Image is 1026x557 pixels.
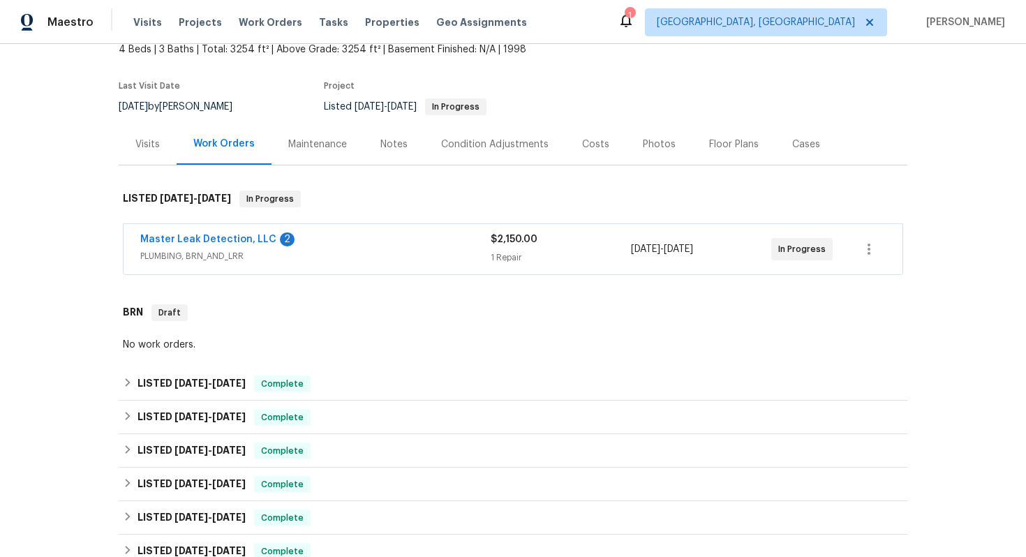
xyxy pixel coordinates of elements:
[643,138,676,151] div: Photos
[255,377,309,391] span: Complete
[119,102,148,112] span: [DATE]
[123,191,231,207] h6: LISTED
[174,445,208,455] span: [DATE]
[324,82,355,90] span: Project
[119,290,907,335] div: BRN Draft
[137,443,246,459] h6: LISTED
[174,512,208,522] span: [DATE]
[778,242,831,256] span: In Progress
[119,501,907,535] div: LISTED [DATE]-[DATE]Complete
[174,412,246,422] span: -
[365,15,419,29] span: Properties
[657,15,855,29] span: [GEOGRAPHIC_DATA], [GEOGRAPHIC_DATA]
[137,409,246,426] h6: LISTED
[324,102,486,112] span: Listed
[135,138,160,151] div: Visits
[174,445,246,455] span: -
[255,410,309,424] span: Complete
[241,192,299,206] span: In Progress
[288,138,347,151] div: Maintenance
[174,412,208,422] span: [DATE]
[426,103,485,111] span: In Progress
[119,367,907,401] div: LISTED [DATE]-[DATE]Complete
[193,137,255,151] div: Work Orders
[441,138,549,151] div: Condition Adjustments
[174,378,208,388] span: [DATE]
[47,15,94,29] span: Maestro
[631,244,660,254] span: [DATE]
[491,235,537,244] span: $2,150.00
[140,249,491,263] span: PLUMBING, BRN_AND_LRR
[255,511,309,525] span: Complete
[212,479,246,489] span: [DATE]
[119,98,249,115] div: by [PERSON_NAME]
[625,8,634,22] div: 1
[198,193,231,203] span: [DATE]
[582,138,609,151] div: Costs
[123,338,903,352] div: No work orders.
[153,306,186,320] span: Draft
[174,479,246,489] span: -
[491,251,631,265] div: 1 Repair
[212,512,246,522] span: [DATE]
[664,244,693,254] span: [DATE]
[239,15,302,29] span: Work Orders
[255,477,309,491] span: Complete
[119,468,907,501] div: LISTED [DATE]-[DATE]Complete
[160,193,231,203] span: -
[119,434,907,468] div: LISTED [DATE]-[DATE]Complete
[119,43,629,57] span: 4 Beds | 3 Baths | Total: 3254 ft² | Above Grade: 3254 ft² | Basement Finished: N/A | 1998
[174,512,246,522] span: -
[380,138,408,151] div: Notes
[137,476,246,493] h6: LISTED
[319,17,348,27] span: Tasks
[631,242,693,256] span: -
[212,412,246,422] span: [DATE]
[212,378,246,388] span: [DATE]
[355,102,417,112] span: -
[174,378,246,388] span: -
[174,479,208,489] span: [DATE]
[792,138,820,151] div: Cases
[436,15,527,29] span: Geo Assignments
[137,510,246,526] h6: LISTED
[119,401,907,434] div: LISTED [DATE]-[DATE]Complete
[119,177,907,221] div: LISTED [DATE]-[DATE]In Progress
[179,15,222,29] span: Projects
[160,193,193,203] span: [DATE]
[174,546,208,556] span: [DATE]
[921,15,1005,29] span: [PERSON_NAME]
[709,138,759,151] div: Floor Plans
[280,232,295,246] div: 2
[174,546,246,556] span: -
[137,376,246,392] h6: LISTED
[133,15,162,29] span: Visits
[387,102,417,112] span: [DATE]
[119,82,180,90] span: Last Visit Date
[355,102,384,112] span: [DATE]
[140,235,276,244] a: Master Leak Detection, LLC
[212,445,246,455] span: [DATE]
[212,546,246,556] span: [DATE]
[255,444,309,458] span: Complete
[123,304,143,321] h6: BRN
